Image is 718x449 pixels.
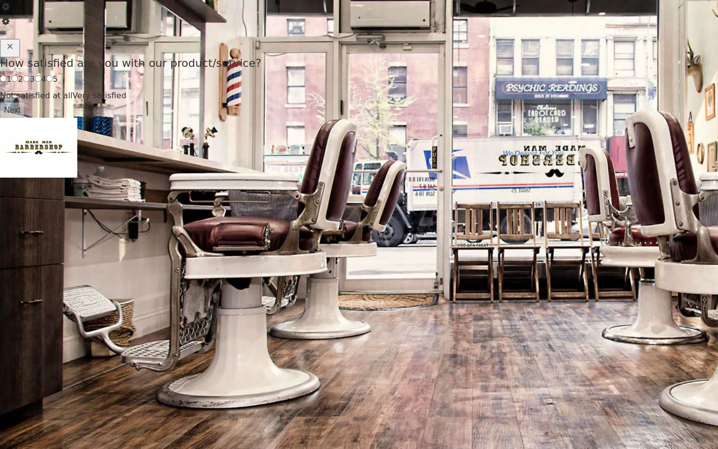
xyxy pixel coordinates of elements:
span: 5 [53,74,58,84]
span: 1 [6,74,11,84]
span: 3 [29,74,34,84]
input: 2 [11,75,18,82]
span: Very satisfied [72,91,126,100]
span: 4 [41,74,46,84]
input: 3 [23,75,29,82]
input: 5 [46,75,53,82]
input: 4 [35,75,41,82]
span: 2 [18,74,23,84]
